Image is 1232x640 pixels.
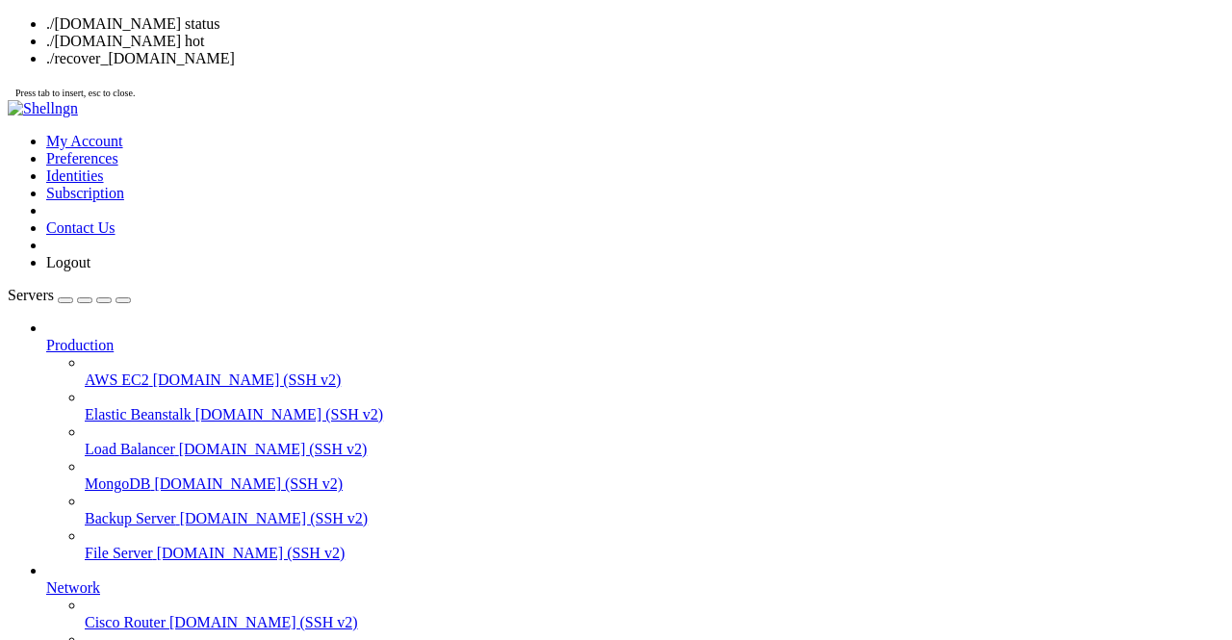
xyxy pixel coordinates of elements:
li: AWS EC2 [DOMAIN_NAME] (SSH v2) [85,354,1224,389]
li: Backup Server [DOMAIN_NAME] (SSH v2) [85,493,1224,527]
x-row: / ___/___ _ _ _____ _ ___ ___ [8,65,981,75]
x-row: This server is hosted by Contabo. If you have any questions or need help, [8,133,981,142]
li: Load Balancer [DOMAIN_NAME] (SSH v2) [85,423,1224,458]
span: File Server [85,545,153,561]
span: [DOMAIN_NAME] (SSH v2) [169,614,358,630]
x-row: root@vmi2598815:~# docker exec -it telegram-claim-bot /bin/bash [8,171,981,181]
li: Elastic Beanstalk [DOMAIN_NAME] (SSH v2) [85,389,1224,423]
span: [DOMAIN_NAME] (SSH v2) [153,371,342,388]
span: [DOMAIN_NAME] (SSH v2) [157,545,346,561]
a: MongoDB [DOMAIN_NAME] (SSH v2) [85,475,1224,493]
span: Production [46,337,114,353]
x-row: please don't hesitate to contact us at [EMAIL_ADDRESS][DOMAIN_NAME]. [8,142,981,152]
span: [DOMAIN_NAME] (SSH v2) [180,510,369,526]
span: [DOMAIN_NAME] (SSH v2) [154,475,343,492]
a: Backup Server [DOMAIN_NAME] (SSH v2) [85,510,1224,527]
x-row: Welcome! [8,114,981,123]
a: Cisco Router [DOMAIN_NAME] (SSH v2) [85,614,1224,631]
a: My Account [46,133,123,149]
li: ./[DOMAIN_NAME] status [46,15,1224,33]
span: MongoDB [85,475,150,492]
span: Elastic Beanstalk [85,406,192,422]
div: (34, 18) [185,181,190,191]
a: AWS EC2 [DOMAIN_NAME] (SSH v2) [85,371,1224,389]
a: Servers [8,287,131,303]
x-row: \____\___/|_|\_| |_/_/ \_|___/\___/ [8,94,981,104]
span: Servers [8,287,54,303]
x-row: | |__| (_) | .` | | |/ _ \| _ \ (_) | [8,85,981,94]
span: AWS EC2 [85,371,149,388]
a: Contact Us [46,219,115,236]
span: Network [46,579,100,596]
a: Identities [46,167,104,184]
x-row: * Support: [URL][DOMAIN_NAME] [8,46,981,56]
li: Production [46,320,1224,562]
span: Press tab to insert, esc to close. [15,88,135,98]
x-row: _____ [8,56,981,65]
span: Backup Server [85,510,176,526]
a: Elastic Beanstalk [DOMAIN_NAME] (SSH v2) [85,406,1224,423]
x-row: Last login: [DATE] from [TECHNICAL_ID] [8,162,981,171]
li: MongoDB [DOMAIN_NAME] (SSH v2) [85,458,1224,493]
li: ./[DOMAIN_NAME] hot [46,33,1224,50]
x-row: root@40cae489173f:/usr/src/app# ./ [8,181,981,191]
span: Load Balancer [85,441,175,457]
span: [DOMAIN_NAME] (SSH v2) [179,441,368,457]
x-row: | | / _ \| \| |_ _/ \ | _ )/ _ \ [8,75,981,85]
span: [DOMAIN_NAME] (SSH v2) [195,406,384,422]
a: Network [46,579,1224,597]
a: Subscription [46,185,124,201]
li: Cisco Router [DOMAIN_NAME] (SSH v2) [85,597,1224,631]
a: Production [46,337,1224,354]
img: Shellngn [8,100,78,117]
a: Load Balancer [DOMAIN_NAME] (SSH v2) [85,441,1224,458]
x-row: * Documentation: [URL][DOMAIN_NAME] [8,27,981,37]
a: File Server [DOMAIN_NAME] (SSH v2) [85,545,1224,562]
li: ./recover_[DOMAIN_NAME] [46,50,1224,67]
li: File Server [DOMAIN_NAME] (SSH v2) [85,527,1224,562]
x-row: * Management: [URL][DOMAIN_NAME] [8,37,981,46]
a: Logout [46,254,90,270]
span: Cisco Router [85,614,166,630]
x-row: Welcome to Ubuntu 22.04.5 LTS (GNU/Linux 5.15.0-25-generic x86_64) [8,8,981,17]
a: Preferences [46,150,118,166]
